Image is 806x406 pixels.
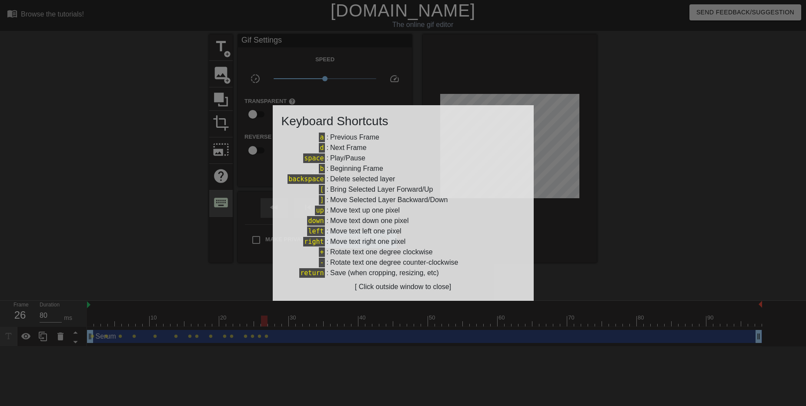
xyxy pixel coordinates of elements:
[330,195,448,205] div: Move Selected Layer Backward/Down
[330,132,379,143] div: Previous Frame
[307,226,324,236] span: left
[281,132,525,143] div: :
[281,174,525,184] div: :
[281,143,525,153] div: :
[330,184,433,195] div: Bring Selected Layer Forward/Up
[281,163,525,174] div: :
[281,268,525,278] div: :
[303,237,324,246] span: right
[330,247,433,257] div: Rotate text one degree clockwise
[319,164,324,173] span: b
[281,184,525,195] div: :
[330,257,458,268] div: Rotate text one degree counter-clockwise
[330,236,405,247] div: Move text right one pixel
[315,206,324,215] span: up
[288,174,324,184] span: backspace
[330,143,367,153] div: Next Frame
[303,153,324,163] span: space
[281,236,525,247] div: :
[281,257,525,268] div: :
[319,195,324,205] span: ]
[281,205,525,216] div: :
[330,153,365,163] div: Play/Pause
[330,163,383,174] div: Beginning Frame
[281,216,525,226] div: :
[299,268,324,278] span: return
[281,282,525,292] div: [ Click outside window to close]
[281,114,525,129] h3: Keyboard Shortcuts
[319,185,324,194] span: [
[330,268,439,278] div: Save (when cropping, resizing, etc)
[307,216,324,226] span: down
[319,133,324,142] span: a
[330,226,401,236] div: Move text left one pixel
[281,226,525,236] div: :
[319,247,324,257] span: +
[330,216,409,226] div: Move text down one pixel
[319,258,324,267] span: -
[319,143,324,153] span: d
[281,195,525,205] div: :
[281,247,525,257] div: :
[330,205,400,216] div: Move text up one pixel
[330,174,395,184] div: Delete selected layer
[281,153,525,163] div: :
